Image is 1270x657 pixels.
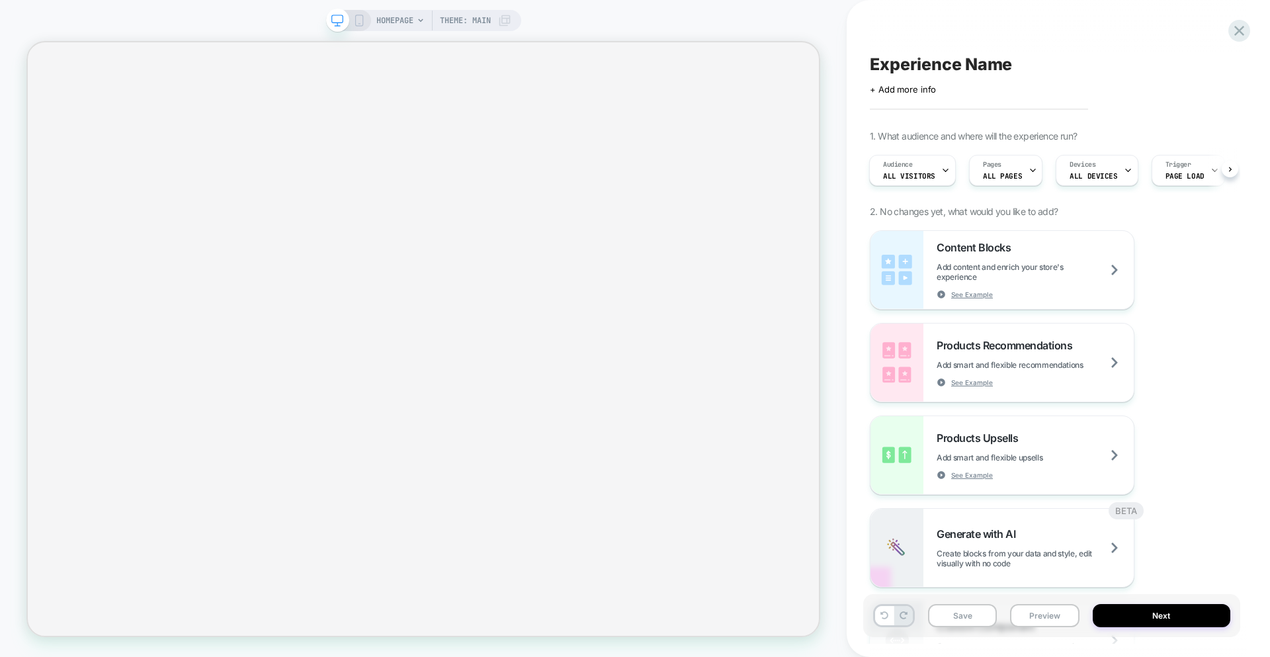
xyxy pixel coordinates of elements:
[1010,604,1079,627] button: Preview
[928,604,997,627] button: Save
[937,360,1117,370] span: Add smart and flexible recommendations
[937,527,1022,541] span: Generate with AI
[1109,502,1144,519] div: BETA
[937,453,1076,462] span: Add smart and flexible upsells
[937,262,1134,282] span: Add content and enrich your store's experience
[870,130,1077,142] span: 1. What audience and where will the experience run?
[870,84,936,95] span: + Add more info
[937,241,1017,254] span: Content Blocks
[1165,160,1191,169] span: Trigger
[1093,604,1231,627] button: Next
[1070,160,1095,169] span: Devices
[883,171,935,181] span: All Visitors
[983,171,1022,181] span: ALL PAGES
[937,431,1025,445] span: Products Upsells
[870,206,1058,217] span: 2. No changes yet, what would you like to add?
[983,160,1001,169] span: Pages
[951,290,993,299] span: See Example
[1070,171,1117,181] span: ALL DEVICES
[870,54,1012,74] span: Experience Name
[951,378,993,387] span: See Example
[937,548,1134,568] span: Create blocks from your data and style, edit visually with no code
[883,160,913,169] span: Audience
[951,470,993,480] span: See Example
[937,339,1079,352] span: Products Recommendations
[376,10,413,31] span: HOMEPAGE
[1165,171,1205,181] span: Page Load
[440,10,491,31] span: Theme: MAIN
